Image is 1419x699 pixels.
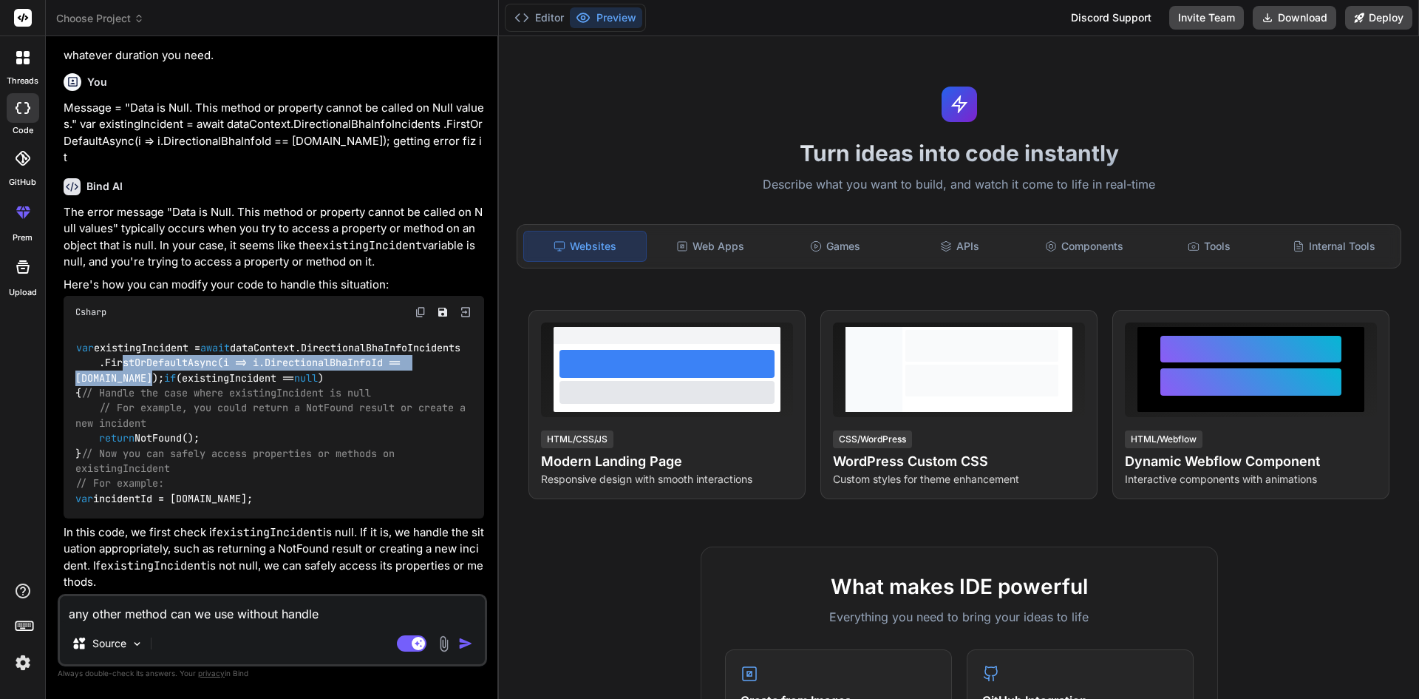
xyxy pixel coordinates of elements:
label: threads [7,75,38,87]
div: HTML/CSS/JS [541,430,613,448]
code: existingIncident [101,558,207,573]
div: Websites [523,231,647,262]
button: Preview [570,7,642,28]
label: GitHub [9,176,36,189]
h6: You [87,75,107,90]
img: Open in Browser [459,305,472,319]
img: icon [458,636,473,651]
span: await [200,341,230,354]
label: prem [13,232,33,244]
p: Everything you need to bring your ideas to life [725,608,1194,626]
div: Components [1024,231,1146,262]
span: if [164,371,176,385]
img: copy [415,306,426,318]
p: Message = "Data is Null. This method or property cannot be called on Null values." var existingIn... [64,100,484,166]
button: Deploy [1345,6,1412,30]
div: Web Apps [650,231,772,262]
textarea: any other method can we use without handle [60,596,485,623]
span: return [99,432,135,445]
span: // For example, you could return a NotFound result or create a new incident [75,402,472,430]
code: existingIncident [217,525,323,540]
h4: Dynamic Webflow Component [1125,451,1377,472]
div: Discord Support [1062,6,1160,30]
span: Choose Project [56,11,144,26]
div: CSS/WordPress [833,430,912,448]
button: Save file [432,302,453,323]
label: Upload [9,286,37,299]
p: Always double-check its answers. Your in Bind [58,666,487,681]
button: Editor [508,7,570,28]
img: settings [10,650,35,675]
span: null [294,371,318,385]
p: Custom styles for theme enhancement [833,472,1085,487]
p: In this code, we first check if is null. If it is, we handle the situation appropriately, such as... [64,524,484,591]
button: Invite Team [1169,6,1244,30]
code: existingIncident [316,238,422,253]
span: Csharp [75,306,106,318]
img: attachment [435,635,452,652]
span: // Handle the case where existingIncident is null [81,386,371,399]
span: var [75,492,93,505]
div: Tools [1149,231,1270,262]
h4: Modern Landing Page [541,451,793,472]
p: The error message "Data is Null. This method or property cannot be called on Null values" typical... [64,204,484,271]
div: HTML/Webflow [1125,430,1202,448]
h6: Bind AI [86,179,123,194]
h4: WordPress Custom CSS [833,451,1085,472]
button: Download [1253,6,1336,30]
div: Games [775,231,896,262]
p: Describe what you want to build, and watch it come to life in real-time [508,175,1410,195]
span: privacy [198,669,225,678]
span: // Now you can safely access properties or methods on existingIncident [75,447,401,475]
label: code [13,124,33,137]
h1: Turn ideas into code instantly [508,140,1410,166]
div: Internal Tools [1273,231,1395,262]
p: Source [92,636,126,651]
span: var [76,341,94,354]
h2: What makes IDE powerful [725,571,1194,602]
code: existingIncident = dataContext.DirectionalBhaInfoIncidents .FirstOrDefaultAsync(i => i.Directiona... [75,340,472,507]
p: Responsive design with smooth interactions [541,472,793,487]
p: Here's how you can modify your code to handle this situation: [64,277,484,294]
img: Pick Models [131,638,143,650]
p: Interactive components with animations [1125,472,1377,487]
div: APIs [899,231,1021,262]
span: // For example: [75,477,164,490]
